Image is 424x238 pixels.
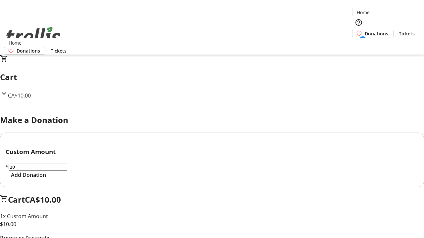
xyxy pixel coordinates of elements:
[352,37,365,51] button: Cart
[352,9,374,16] a: Home
[6,147,418,156] h3: Custom Amount
[365,30,388,37] span: Donations
[4,39,26,46] a: Home
[357,9,370,16] span: Home
[6,163,9,170] span: $
[25,194,61,205] span: CA$10.00
[399,30,415,37] span: Tickets
[9,39,22,46] span: Home
[8,92,31,99] span: CA$10.00
[4,47,45,55] a: Donations
[352,16,365,29] button: Help
[4,19,63,52] img: Orient E2E Organization X98CQlsnYv's Logo
[394,30,420,37] a: Tickets
[17,47,40,54] span: Donations
[51,47,67,54] span: Tickets
[9,164,67,171] input: Donation Amount
[11,171,46,179] span: Add Donation
[45,47,72,54] a: Tickets
[352,30,394,37] a: Donations
[6,171,51,179] button: Add Donation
